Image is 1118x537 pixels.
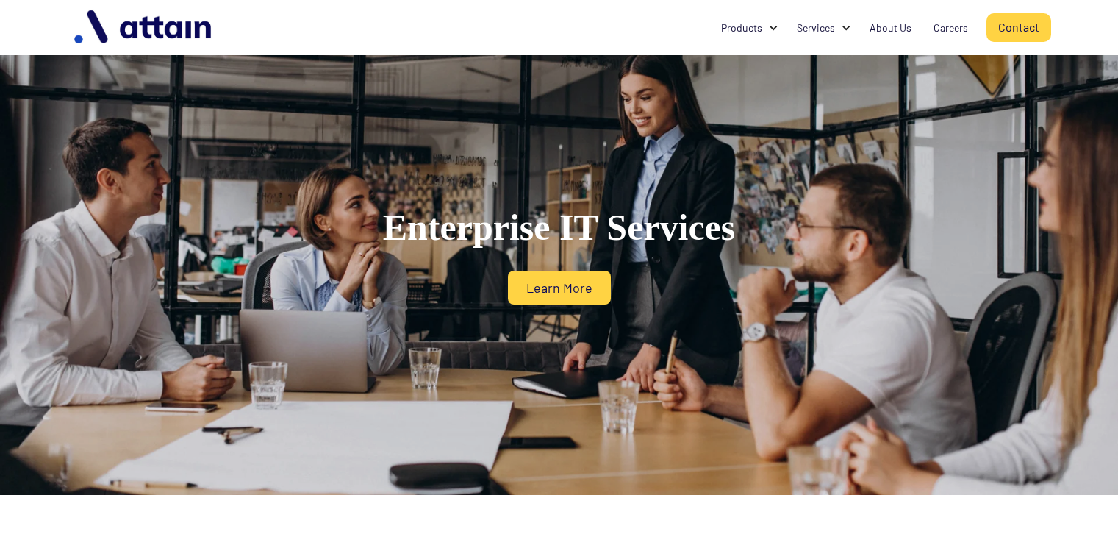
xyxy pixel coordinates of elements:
[67,4,221,51] img: logo
[922,14,979,42] a: Careers
[508,271,611,305] a: Learn More
[859,14,922,42] a: About Us
[934,21,968,35] div: Careers
[265,206,853,249] h2: Enterprise IT Services
[797,21,835,35] div: Services
[721,21,762,35] div: Products
[870,21,911,35] div: About Us
[986,13,1051,42] a: Contact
